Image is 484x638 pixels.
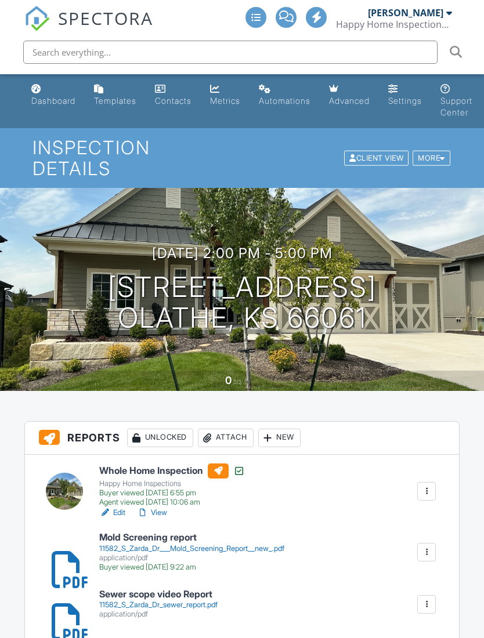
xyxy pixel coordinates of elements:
[384,79,427,112] a: Settings
[99,600,218,610] div: 11582_S_Zarda_Dr_sewer_report.pdf
[24,16,153,40] a: SPECTORA
[31,96,75,106] div: Dashboard
[137,507,167,519] a: View
[23,41,438,64] input: Search everything...
[155,96,192,106] div: Contacts
[225,374,232,386] div: 0
[343,153,411,162] a: Client View
[108,272,377,333] h1: [STREET_ADDRESS] Olathe, KS 66061
[258,429,301,447] div: New
[99,589,218,600] h6: Sewer scope video Report
[99,532,284,571] a: Mold Screening report 11582_S_Zarda_Dr___Mold_Screening_Report__new_.pdf application/pdf Buyer vi...
[99,544,284,553] div: 11582_S_Zarda_Dr___Mold_Screening_Report__new_.pdf
[58,6,153,30] span: SPECTORA
[368,7,443,19] div: [PERSON_NAME]
[99,488,245,498] div: Buyer viewed [DATE] 6:55 pm
[99,610,218,619] div: application/pdf
[388,96,422,106] div: Settings
[99,507,125,519] a: Edit
[24,6,50,31] img: The Best Home Inspection Software - Spectora
[324,79,374,112] a: Advanced
[99,553,284,563] div: application/pdf
[127,429,193,447] div: Unlocked
[94,96,136,106] div: Templates
[254,79,315,112] a: Automations (Advanced)
[99,589,218,619] a: Sewer scope video Report 11582_S_Zarda_Dr_sewer_report.pdf application/pdf
[233,377,250,386] span: sq. ft.
[99,479,245,488] div: Happy Home Inspections
[99,463,245,507] a: Whole Home Inspection Happy Home Inspections Buyer viewed [DATE] 6:55 pm Agent viewed [DATE] 10:0...
[344,150,409,166] div: Client View
[198,429,254,447] div: Attach
[440,96,472,117] div: Support Center
[336,19,452,30] div: Happy Home Inspections, LLC
[25,422,460,455] h3: Reports
[32,137,452,178] h1: Inspection Details
[150,79,196,112] a: Contacts
[205,79,245,112] a: Metrics
[329,96,370,106] div: Advanced
[152,245,333,261] h3: [DATE] 2:00 pm - 5:00 pm
[210,96,240,106] div: Metrics
[436,79,477,124] a: Support Center
[89,79,141,112] a: Templates
[413,150,450,166] div: More
[99,563,284,572] div: Buyer viewed [DATE] 9:22 am
[259,96,310,106] div: Automations
[99,532,284,543] h6: Mold Screening report
[27,79,80,112] a: Dashboard
[99,463,245,478] h6: Whole Home Inspection
[99,498,245,507] div: Agent viewed [DATE] 10:06 am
